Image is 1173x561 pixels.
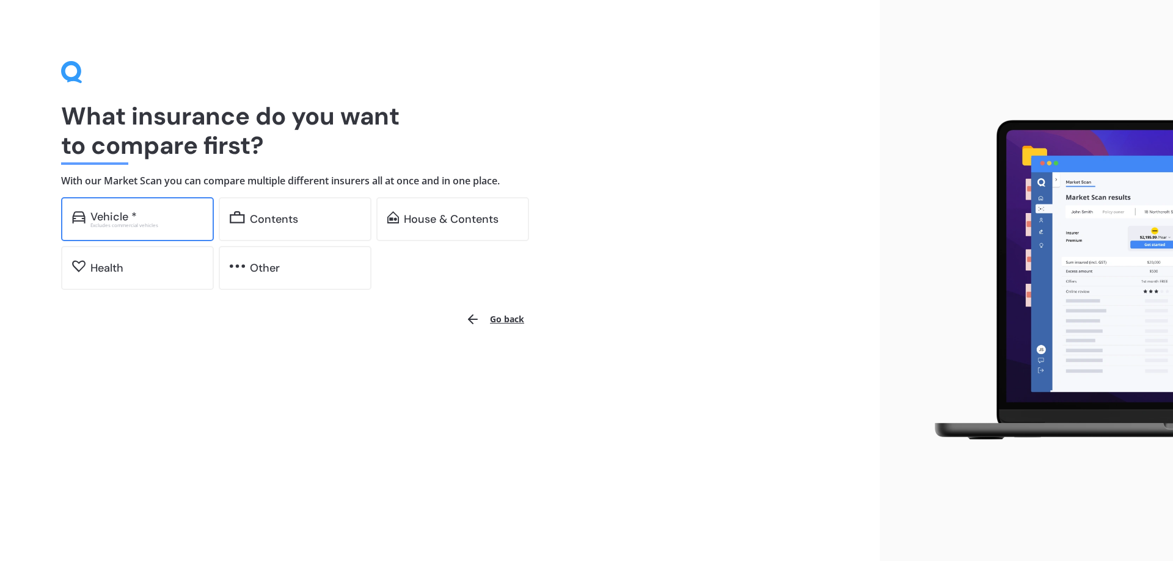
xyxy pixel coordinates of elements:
div: House & Contents [404,213,499,225]
img: laptop.webp [917,113,1173,449]
div: Contents [250,213,298,225]
img: other.81dba5aafe580aa69f38.svg [230,260,245,272]
img: home-and-contents.b802091223b8502ef2dd.svg [387,211,399,223]
button: Go back [458,305,532,334]
div: Excludes commercial vehicles [90,223,203,228]
h1: What insurance do you want to compare first? [61,101,819,160]
img: content.01f40a52572271636b6f.svg [230,211,245,223]
img: car.f15378c7a67c060ca3f3.svg [72,211,86,223]
img: health.62746f8bd298b648b488.svg [72,260,86,272]
div: Vehicle * [90,211,137,223]
div: Other [250,262,280,274]
h4: With our Market Scan you can compare multiple different insurers all at once and in one place. [61,175,819,187]
div: Health [90,262,123,274]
